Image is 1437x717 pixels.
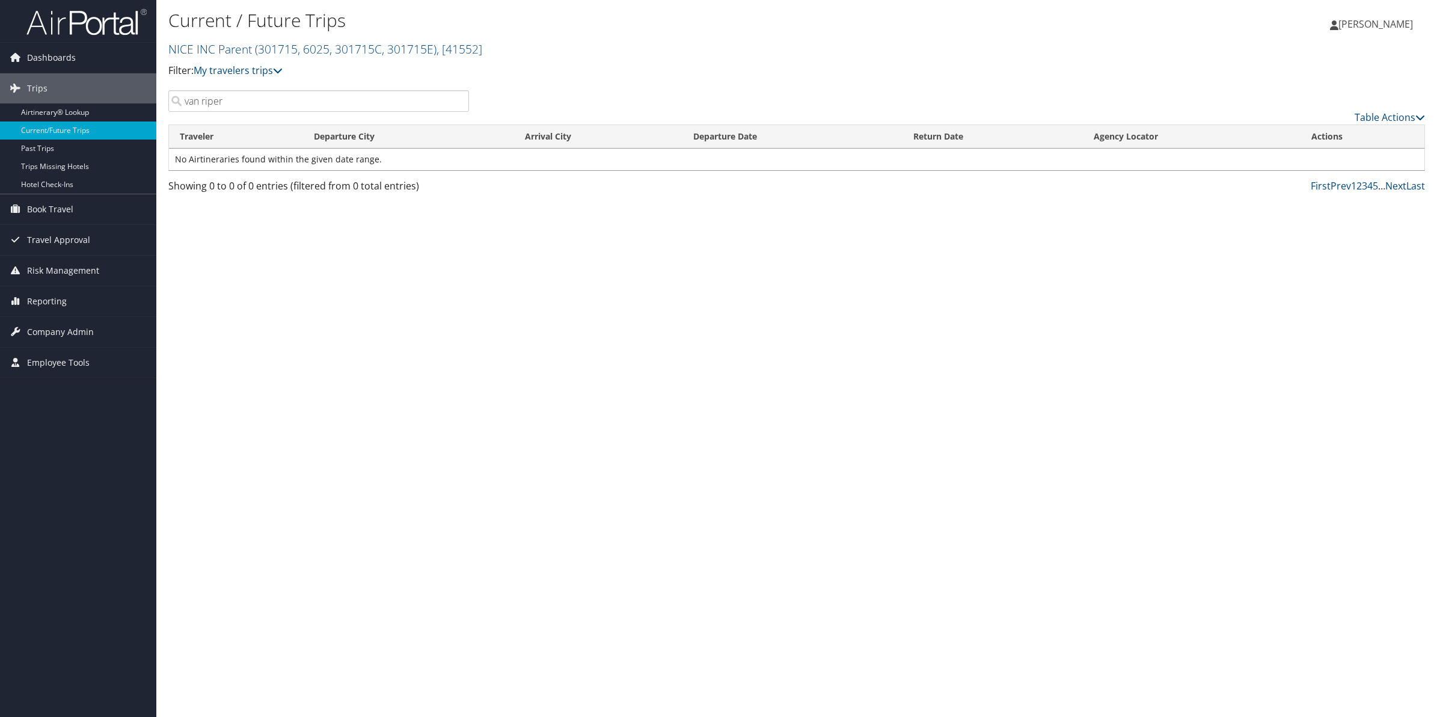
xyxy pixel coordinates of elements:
span: Book Travel [27,194,73,224]
span: Reporting [27,286,67,316]
a: 5 [1373,179,1378,192]
span: Company Admin [27,317,94,347]
a: 1 [1351,179,1356,192]
th: Agency Locator: activate to sort column ascending [1083,125,1301,149]
span: ( 301715, 6025, 301715C, 301715E ) [255,41,437,57]
img: airportal-logo.png [26,8,147,36]
a: Table Actions [1355,111,1425,124]
a: 4 [1367,179,1373,192]
a: My travelers trips [194,64,283,77]
th: Departure Date: activate to sort column descending [682,125,902,149]
th: Actions [1301,125,1424,149]
a: Prev [1331,179,1351,192]
p: Filter: [168,63,1006,79]
th: Departure City: activate to sort column ascending [303,125,513,149]
span: Dashboards [27,43,76,73]
span: Travel Approval [27,225,90,255]
h1: Current / Future Trips [168,8,1006,33]
span: , [ 41552 ] [437,41,482,57]
th: Return Date: activate to sort column ascending [902,125,1082,149]
a: Last [1406,179,1425,192]
input: Search Traveler or Arrival City [168,90,469,112]
a: First [1311,179,1331,192]
a: Next [1385,179,1406,192]
th: Arrival City: activate to sort column ascending [514,125,682,149]
span: [PERSON_NAME] [1338,17,1413,31]
a: [PERSON_NAME] [1330,6,1425,42]
span: Trips [27,73,47,103]
span: Employee Tools [27,348,90,378]
span: Risk Management [27,256,99,286]
div: Showing 0 to 0 of 0 entries (filtered from 0 total entries) [168,179,469,199]
a: 2 [1356,179,1362,192]
a: 3 [1362,179,1367,192]
td: No Airtineraries found within the given date range. [169,149,1424,170]
a: NICE INC Parent [168,41,482,57]
span: … [1378,179,1385,192]
th: Traveler: activate to sort column ascending [169,125,303,149]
